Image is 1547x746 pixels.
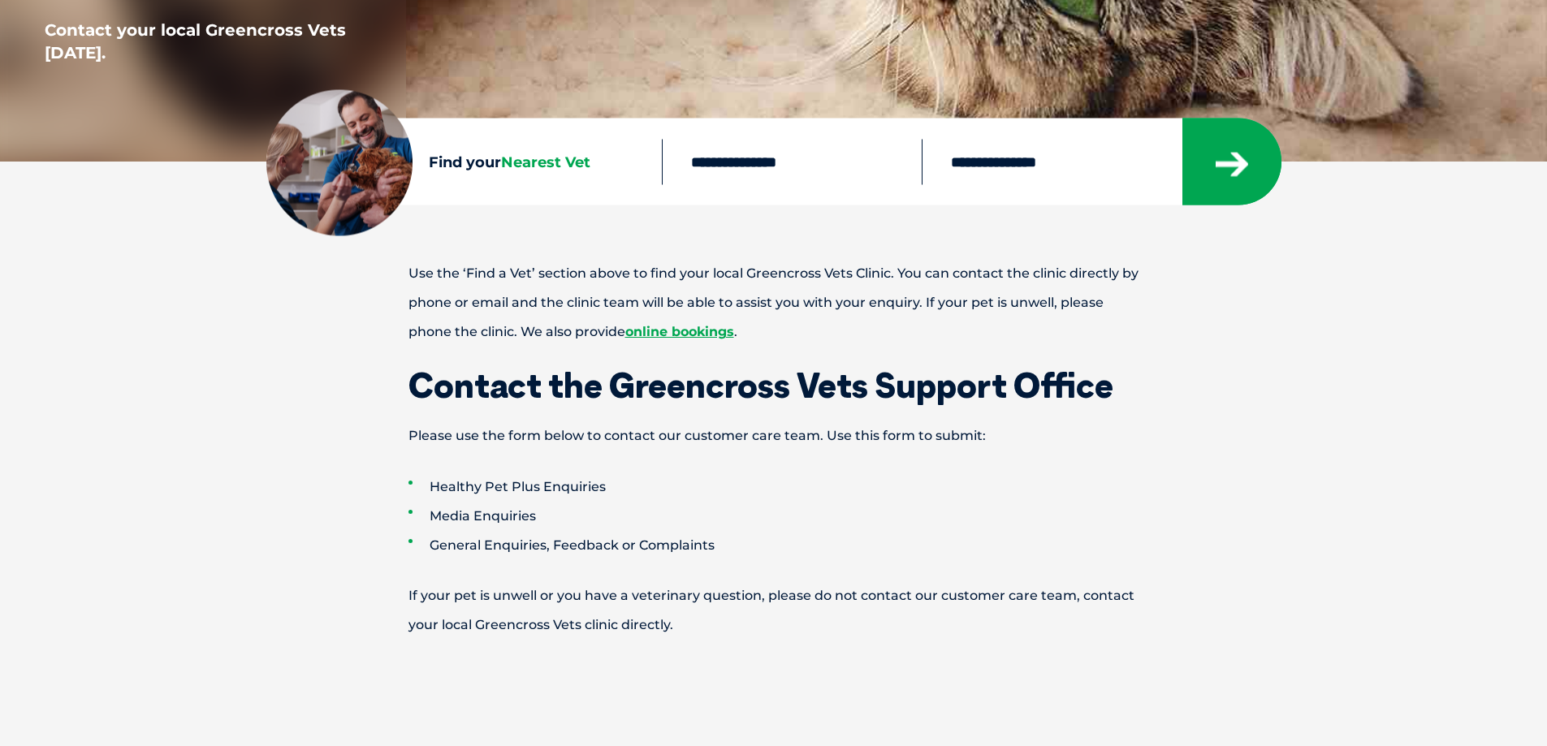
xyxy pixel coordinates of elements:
p: Please use the form below to contact our customer care team. Use this form to submit: [352,421,1196,451]
h1: Contact the Greencross Vets Support Office [352,369,1196,403]
p: Use the ‘Find a Vet’ section above to find your local Greencross Vets Clinic. You can contact the... [352,259,1196,347]
li: Healthy Pet Plus Enquiries [408,472,1196,502]
h4: Find your [429,154,663,169]
li: Media Enquiries [408,502,1196,531]
p: If your pet is unwell or you have a veterinary question, please do not contact our customer care ... [352,581,1196,640]
span: Nearest Vet [501,153,590,170]
li: General Enquiries, Feedback or Complaints [408,531,1196,560]
a: online bookings [625,324,734,339]
p: Contact your local Greencross Vets [DATE]. [45,19,361,64]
